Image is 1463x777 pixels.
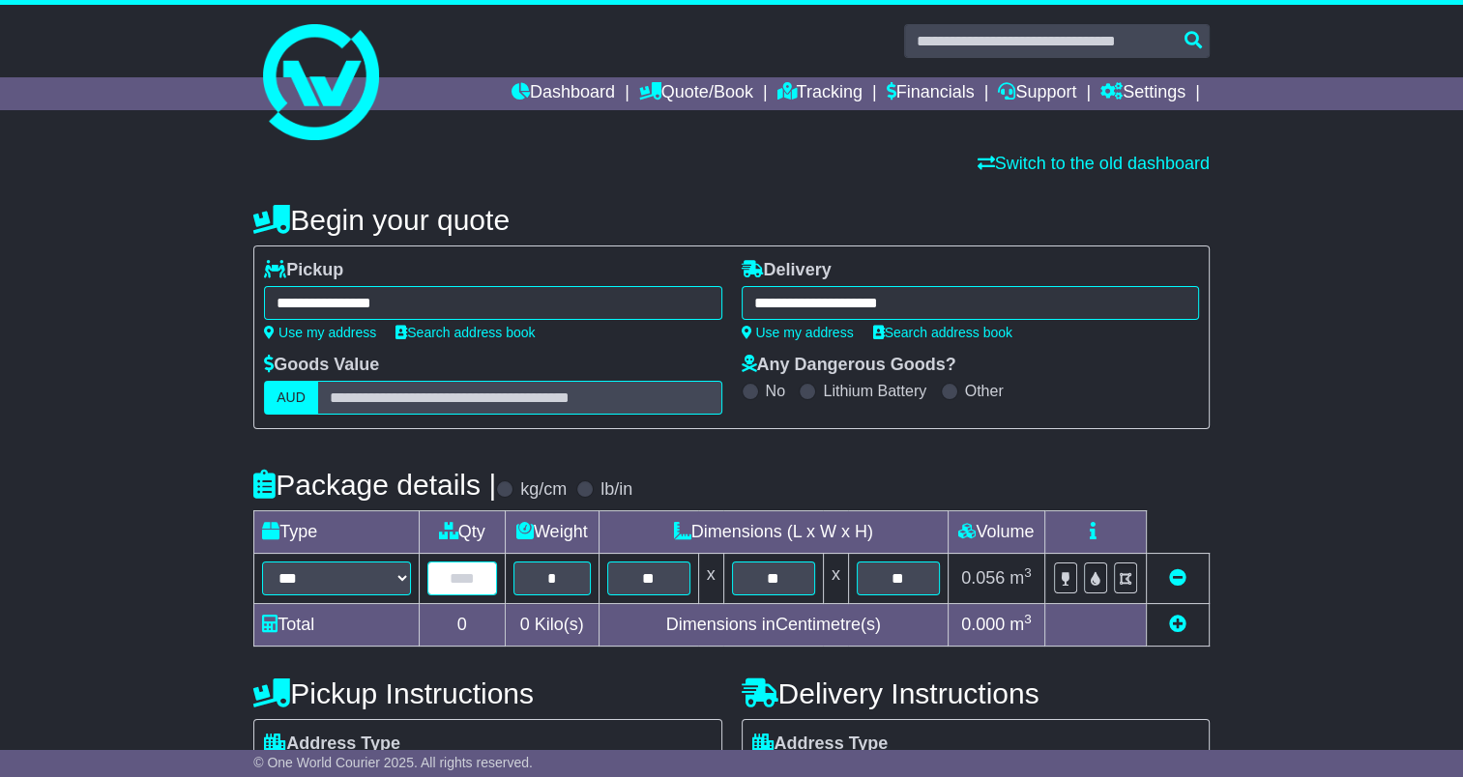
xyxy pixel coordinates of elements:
a: Settings [1100,77,1185,110]
a: Support [998,77,1076,110]
span: m [1009,615,1032,634]
td: Type [254,511,420,554]
a: Financials [887,77,975,110]
label: Lithium Battery [823,382,926,400]
td: x [823,554,848,604]
a: Search address book [873,325,1012,340]
a: Quote/Book [639,77,753,110]
a: Remove this item [1169,568,1186,588]
td: Dimensions in Centimetre(s) [599,604,948,647]
label: lb/in [600,479,632,501]
a: Tracking [777,77,863,110]
label: Goods Value [264,355,379,376]
td: x [698,554,723,604]
span: © One World Courier 2025. All rights reserved. [253,755,533,770]
td: Volume [948,511,1044,554]
sup: 3 [1024,565,1032,580]
a: Use my address [742,325,854,340]
label: Address Type [264,734,400,755]
span: m [1009,568,1032,588]
td: Qty [419,511,505,554]
td: Total [254,604,420,647]
a: Switch to the old dashboard [978,154,1210,173]
label: Any Dangerous Goods? [742,355,956,376]
label: kg/cm [520,479,567,501]
a: Search address book [395,325,535,340]
a: Add new item [1169,615,1186,634]
label: Pickup [264,260,343,281]
label: Address Type [752,734,889,755]
td: Kilo(s) [505,604,599,647]
h4: Delivery Instructions [742,677,1210,709]
label: Delivery [742,260,832,281]
a: Use my address [264,325,376,340]
label: No [766,382,785,400]
label: AUD [264,381,318,415]
td: Weight [505,511,599,554]
h4: Begin your quote [253,204,1210,236]
span: 0 [520,615,530,634]
td: Dimensions (L x W x H) [599,511,948,554]
span: 0.000 [961,615,1005,634]
td: 0 [419,604,505,647]
span: 0.056 [961,568,1005,588]
h4: Package details | [253,469,496,501]
a: Dashboard [512,77,615,110]
sup: 3 [1024,612,1032,626]
label: Other [965,382,1004,400]
h4: Pickup Instructions [253,677,721,709]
